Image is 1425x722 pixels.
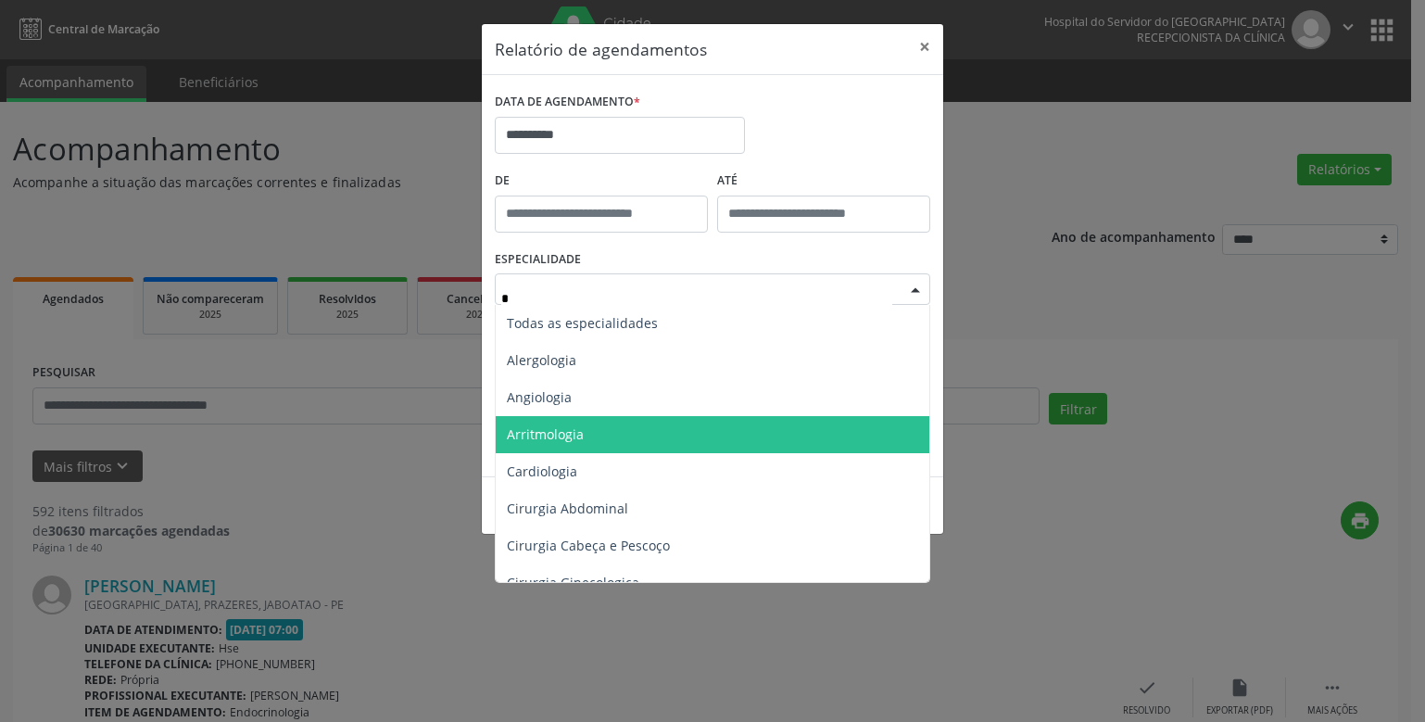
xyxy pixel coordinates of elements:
span: Cirurgia Cabeça e Pescoço [507,537,670,554]
label: ESPECIALIDADE [495,246,581,274]
span: Arritmologia [507,425,584,443]
span: Cirurgia Abdominal [507,500,628,517]
span: Angiologia [507,388,572,406]
span: Cardiologia [507,462,577,480]
span: Cirurgia Ginecologica [507,574,639,591]
label: DATA DE AGENDAMENTO [495,88,640,117]
span: Todas as especialidades [507,314,658,332]
label: ATÉ [717,167,930,196]
span: Alergologia [507,351,576,369]
h5: Relatório de agendamentos [495,37,707,61]
label: De [495,167,708,196]
button: Close [906,24,943,70]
